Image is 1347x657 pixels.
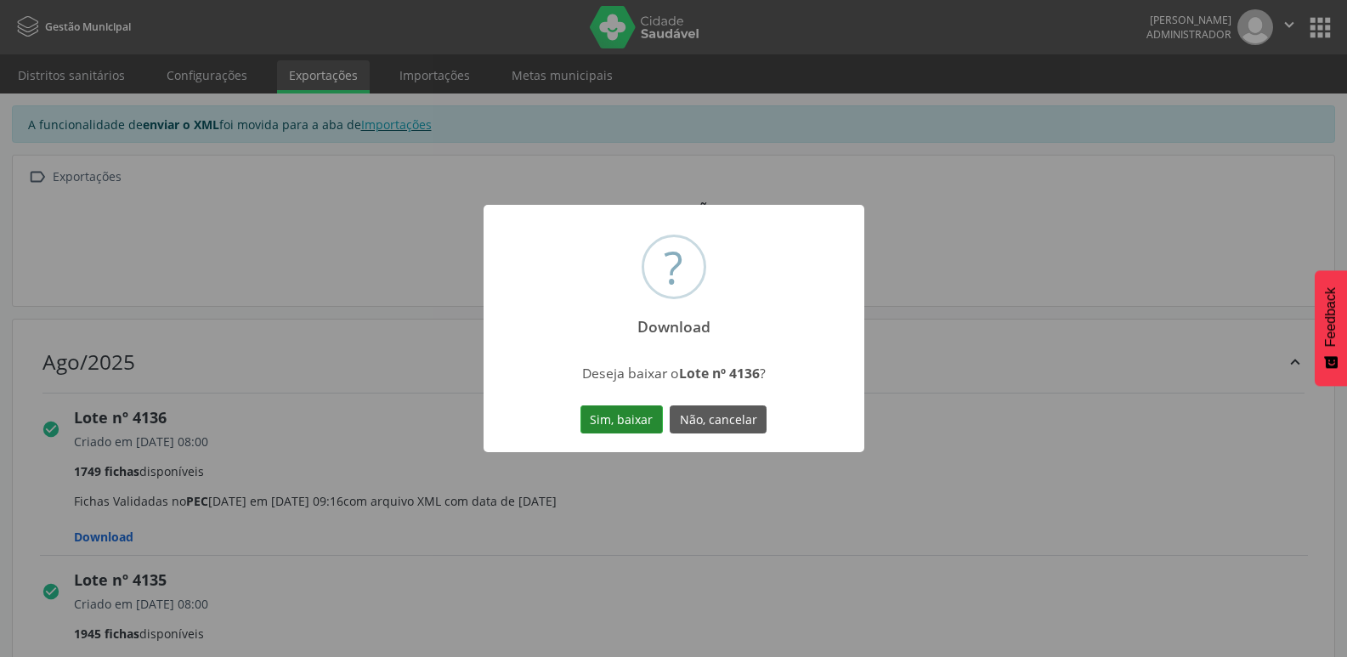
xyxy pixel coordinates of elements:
strong: Lote nº 4136 [679,364,760,382]
button: Não, cancelar [670,405,767,434]
button: Feedback - Mostrar pesquisa [1315,270,1347,386]
div: ? [664,237,683,297]
span: Feedback [1323,287,1339,347]
div: Deseja baixar o ? [524,364,823,382]
h2: Download [622,306,725,336]
button: Sim, baixar [580,405,663,434]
